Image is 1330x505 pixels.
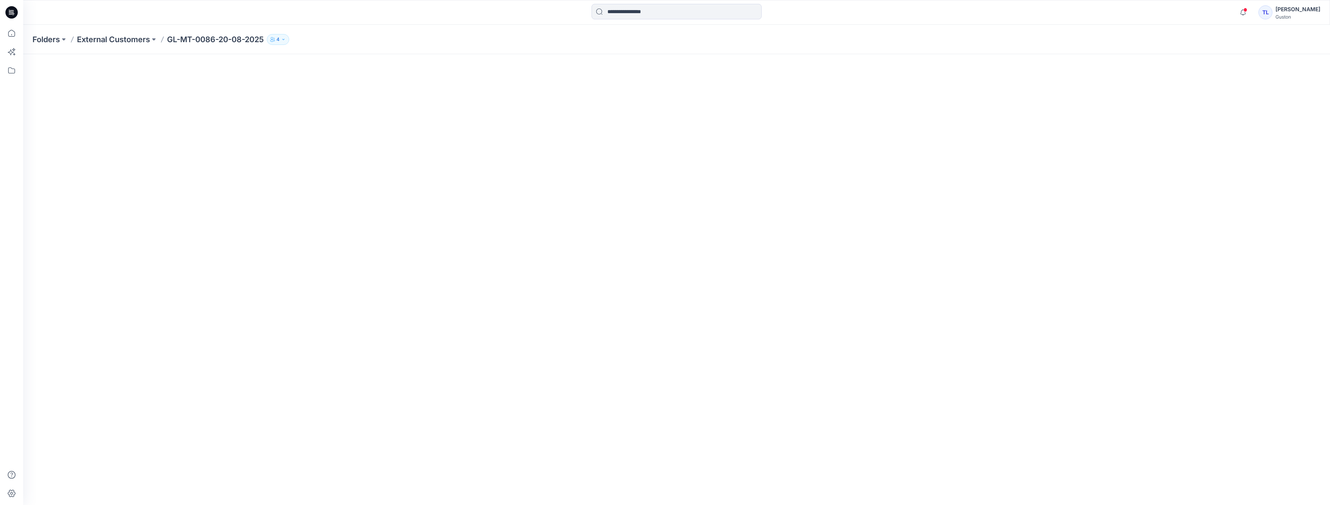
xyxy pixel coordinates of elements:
[32,34,60,45] a: Folders
[267,34,289,45] button: 4
[276,35,280,44] p: 4
[77,34,150,45] a: External Customers
[1275,14,1320,20] div: Guston
[1275,5,1320,14] div: [PERSON_NAME]
[1258,5,1272,19] div: TL
[23,54,1330,505] iframe: edit-style
[167,34,264,45] p: GL-MT-0086-20-08-2025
